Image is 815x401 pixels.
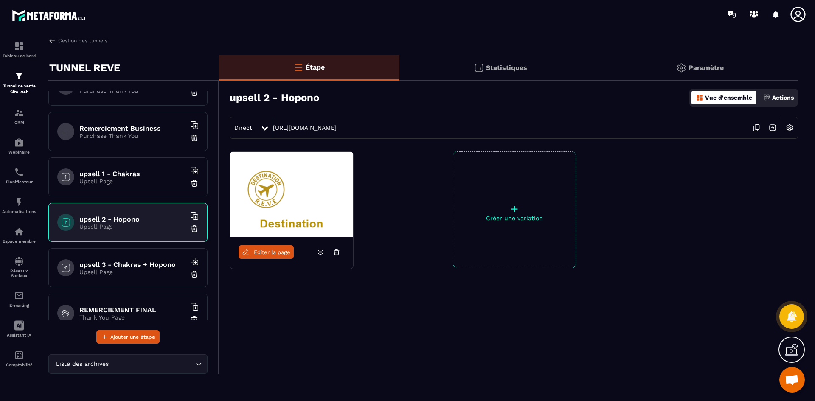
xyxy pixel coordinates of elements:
[2,303,36,308] p: E-mailing
[110,359,194,369] input: Search for option
[14,197,24,207] img: automations
[14,350,24,360] img: accountant
[14,41,24,51] img: formation
[2,333,36,337] p: Assistant IA
[190,88,199,97] img: trash
[2,284,36,314] a: emailemailE-mailing
[239,245,294,259] a: Éditer la page
[14,291,24,301] img: email
[2,239,36,244] p: Espace membre
[48,37,107,45] a: Gestion des tunnels
[14,71,24,81] img: formation
[2,220,36,250] a: automationsautomationsEspace membre
[79,170,185,178] h6: upsell 1 - Chakras
[772,94,794,101] p: Actions
[110,333,155,341] span: Ajouter une étape
[2,179,36,184] p: Planificateur
[2,83,36,95] p: Tunnel de vente Site web
[2,101,36,131] a: formationformationCRM
[486,64,527,72] p: Statistiques
[79,314,185,321] p: Thank You Page
[230,92,319,104] h3: upsell 2 - Hopono
[2,150,36,154] p: Webinaire
[779,367,805,393] div: Ouvrir le chat
[79,178,185,185] p: Upsell Page
[2,269,36,278] p: Réseaux Sociaux
[2,120,36,125] p: CRM
[48,354,208,374] div: Search for option
[79,124,185,132] h6: Remerciement Business
[14,137,24,148] img: automations
[79,132,185,139] p: Purchase Thank You
[2,209,36,214] p: Automatisations
[676,63,686,73] img: setting-gr.5f69749f.svg
[2,161,36,191] a: schedulerschedulerPlanificateur
[2,250,36,284] a: social-networksocial-networkRéseaux Sociaux
[2,314,36,344] a: Assistant IA
[293,62,304,73] img: bars-o.4a397970.svg
[2,344,36,373] a: accountantaccountantComptabilité
[49,59,120,76] p: TUNNEL REVE
[2,131,36,161] a: automationsautomationsWebinaire
[190,134,199,142] img: trash
[190,315,199,324] img: trash
[2,53,36,58] p: Tableau de bord
[79,215,185,223] h6: upsell 2 - Hopono
[2,35,36,64] a: formationformationTableau de bord
[254,249,290,255] span: Éditer la page
[306,63,325,71] p: Étape
[705,94,752,101] p: Vue d'ensemble
[48,37,56,45] img: arrow
[763,94,770,101] img: actions.d6e523a2.png
[2,191,36,220] a: automationsautomationsAutomatisations
[14,108,24,118] img: formation
[230,152,353,237] img: image
[79,261,185,269] h6: upsell 3 - Chakras + Hopono
[474,63,484,73] img: stats.20deebd0.svg
[2,362,36,367] p: Comptabilité
[453,215,576,222] p: Créer une variation
[190,179,199,188] img: trash
[273,124,337,131] a: [URL][DOMAIN_NAME]
[781,120,798,136] img: setting-w.858f3a88.svg
[190,224,199,233] img: trash
[453,203,576,215] p: +
[234,124,252,131] span: Direct
[14,227,24,237] img: automations
[2,64,36,101] a: formationformationTunnel de vente Site web
[96,330,160,344] button: Ajouter une étape
[14,167,24,177] img: scheduler
[79,306,185,314] h6: REMERCIEMENT FINAL
[14,256,24,266] img: social-network
[764,120,781,136] img: arrow-next.bcc2205e.svg
[79,269,185,275] p: Upsell Page
[696,94,703,101] img: dashboard-orange.40269519.svg
[79,223,185,230] p: Upsell Page
[689,64,724,72] p: Paramètre
[12,8,88,23] img: logo
[54,359,110,369] span: Liste des archives
[190,270,199,278] img: trash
